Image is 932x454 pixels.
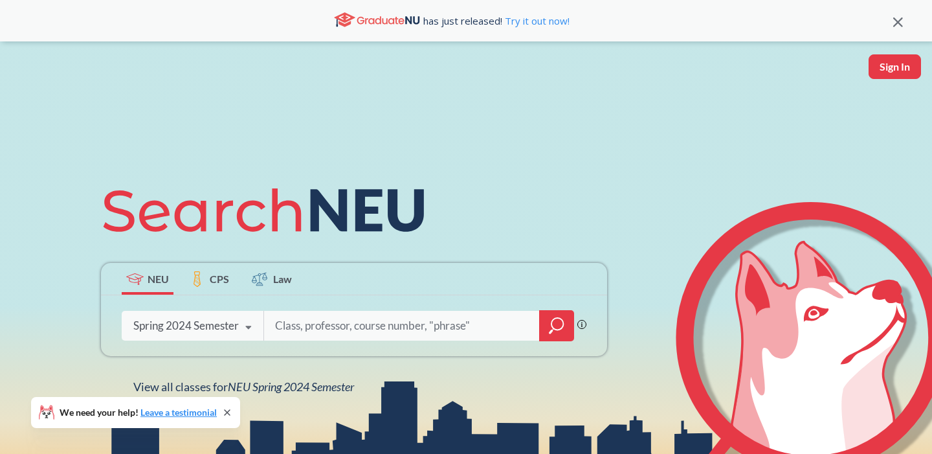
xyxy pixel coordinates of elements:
[549,317,564,335] svg: magnifying glass
[273,271,292,286] span: Law
[869,54,921,79] button: Sign In
[274,312,530,339] input: Class, professor, course number, "phrase"
[423,14,570,28] span: has just released!
[133,380,354,394] span: View all classes for
[210,271,229,286] span: CPS
[539,310,574,341] div: magnifying glass
[502,14,570,27] a: Try it out now!
[13,54,43,98] a: sandbox logo
[228,380,354,394] span: NEU Spring 2024 Semester
[140,407,217,418] a: Leave a testimonial
[148,271,169,286] span: NEU
[60,408,217,417] span: We need your help!
[133,319,239,333] div: Spring 2024 Semester
[13,54,43,94] img: sandbox logo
